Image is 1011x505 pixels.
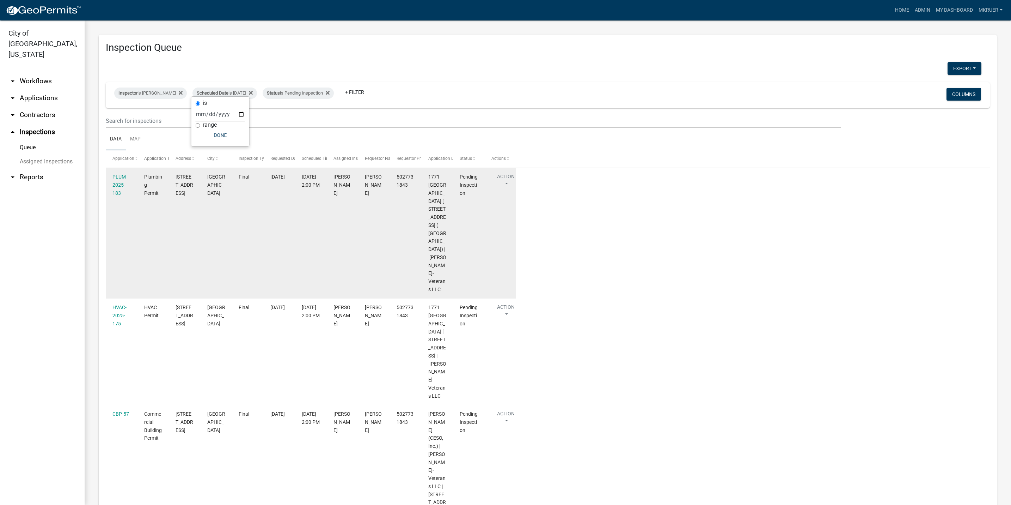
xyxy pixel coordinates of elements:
span: Mike Kruer [333,174,350,196]
i: arrow_drop_down [8,94,17,102]
span: City [207,156,215,161]
a: PLUM-2025-183 [112,174,127,196]
a: HVAC-2025-175 [112,305,127,326]
datatable-header-cell: Application Description [421,150,453,167]
button: Columns [946,88,981,101]
span: Scheduled Date [197,90,228,96]
datatable-header-cell: Scheduled Time [295,150,327,167]
span: Actions [491,156,506,161]
span: Pending Inspection [460,411,478,433]
button: Action [491,410,520,428]
span: Final [239,411,249,417]
span: Assigned Inspector [333,156,370,161]
span: JEFFERSONVILLE [207,174,225,196]
span: Inspector [118,90,137,96]
span: Requestor Phone [397,156,429,161]
span: Scheduled Time [302,156,332,161]
i: arrow_drop_down [8,173,17,181]
label: is [203,100,207,106]
a: Data [106,128,126,151]
div: [DATE] 2:00 PM [302,410,320,426]
datatable-header-cell: Requestor Name [358,150,390,167]
button: Export [948,62,981,75]
span: 1771 Veterans Parkway [176,174,193,196]
span: Application [112,156,134,161]
datatable-header-cell: Inspection Type [232,150,264,167]
datatable-header-cell: Application [106,150,137,167]
div: is [DATE] [192,88,257,99]
span: 09/25/2025 [270,411,285,417]
span: Commercial Building Permit [144,411,162,441]
span: Plumbing Permit [144,174,162,196]
datatable-header-cell: Application Type [137,150,169,167]
span: Application Type [144,156,176,161]
span: Mike Kruer [365,411,382,433]
i: arrow_drop_up [8,128,17,136]
span: Mike Kruer [365,305,382,326]
datatable-header-cell: City [201,150,232,167]
span: Final [239,305,249,310]
span: JEFFERSONVILLE [207,411,225,433]
span: 1771 Veterans Parkway [176,305,193,326]
span: Requestor Name [365,156,397,161]
button: Action [491,303,520,321]
span: JEFFERSONVILLE [207,305,225,326]
span: Inspection Type [239,156,269,161]
span: Mike Kruer [333,411,350,433]
div: is [PERSON_NAME] [114,88,187,99]
span: HVAC Permit [144,305,159,318]
div: [DATE] 2:00 PM [302,303,320,320]
span: 5027731843 [397,174,413,188]
span: Address [176,156,191,161]
label: range [203,122,217,128]
span: 09/25/2025 [270,305,285,310]
span: 5027731843 [397,305,413,318]
span: Status [460,156,472,161]
a: + Filter [339,86,370,98]
h3: Inspection Queue [106,42,990,54]
span: 09/25/2025 [270,174,285,180]
a: My Dashboard [933,4,976,17]
datatable-header-cell: Assigned Inspector [327,150,359,167]
a: mkruer [976,4,1005,17]
span: 1771 Veterans Parkway 1771 Veterans Parkway ( Valvoline) | Sprigler-Veterans LLC [428,174,446,292]
span: Application Description [428,156,473,161]
button: Done [196,129,245,142]
i: arrow_drop_down [8,77,17,85]
span: 5027731843 [397,411,413,425]
datatable-header-cell: Actions [484,150,516,167]
input: Search for inspections [106,114,841,128]
i: arrow_drop_down [8,111,17,119]
span: Pending Inspection [460,174,478,196]
button: Action [491,173,520,191]
a: CBP-57 [112,411,129,417]
datatable-header-cell: Requested Date [264,150,295,167]
span: Pending Inspection [460,305,478,326]
span: Mike Kruer [333,305,350,326]
span: Mike Kruer [365,174,382,196]
span: Requested Date [270,156,300,161]
span: Final [239,174,249,180]
span: 1771 Veterans Parkway [176,411,193,433]
span: Status [267,90,280,96]
a: Admin [912,4,933,17]
span: 1771 Veterans Parkway 1771 Veterans Parkway | Sprigler-Veterans LLC [428,305,446,398]
a: Home [892,4,912,17]
div: is Pending Inspection [263,88,334,99]
datatable-header-cell: Status [453,150,485,167]
div: [DATE] 2:00 PM [302,173,320,189]
datatable-header-cell: Address [169,150,201,167]
datatable-header-cell: Requestor Phone [390,150,422,167]
a: Map [126,128,145,151]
